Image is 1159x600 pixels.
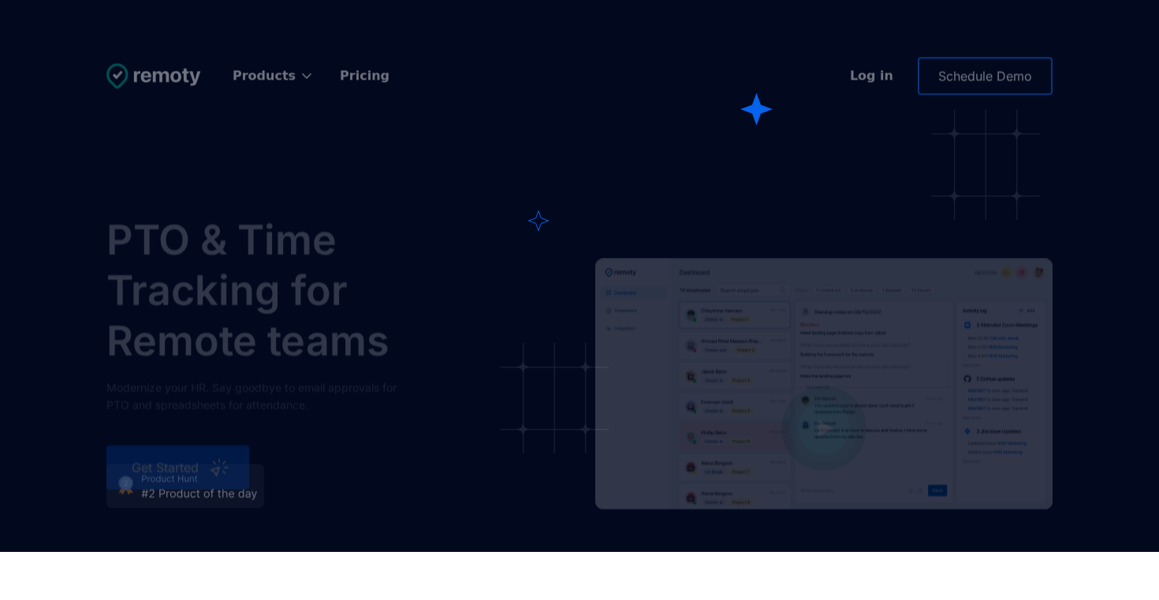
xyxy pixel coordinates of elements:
a: Schedule Demo [918,57,1053,95]
a: Log in [835,58,908,94]
h1: PTO & Time Tracking for Remote teams [106,215,501,367]
div: Products [233,68,296,84]
div: Modernize your HR. Say goodbye to email approvals for PTO and spreadsheets for attendance. [106,379,422,414]
div: Products [220,58,327,93]
img: Untitled UI logotext [106,63,201,88]
a: Get Started [106,445,249,490]
div: Log in [850,66,893,85]
a: open lightbox [595,215,1053,553]
a: Pricing [327,58,402,93]
div: Get Started [125,458,208,477]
